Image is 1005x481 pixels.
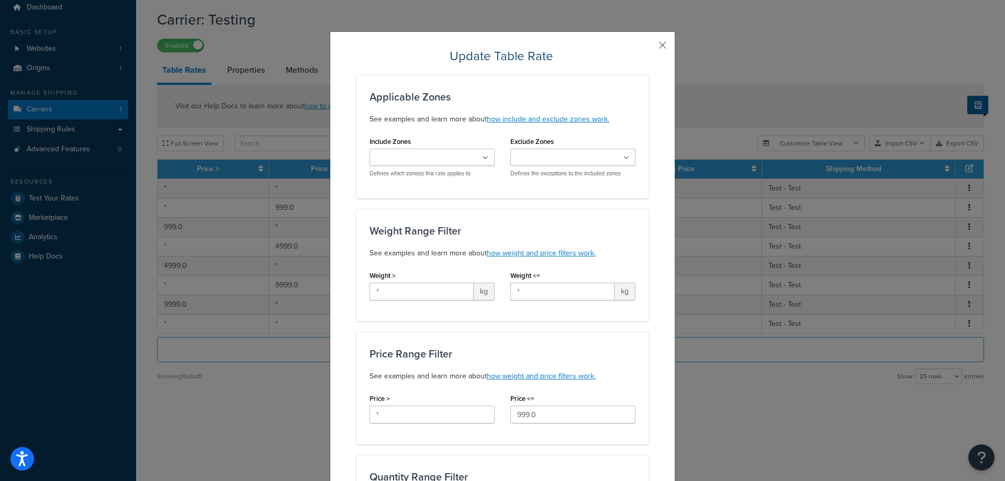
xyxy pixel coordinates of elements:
span: kg [615,283,635,300]
label: Weight > [370,272,396,279]
a: how weight and price filters work. [487,371,596,382]
p: See examples and learn more about [370,247,635,260]
a: how include and exclude zones work. [487,114,609,125]
p: See examples and learn more about [370,370,635,383]
h3: Price Range Filter [370,348,635,360]
p: Defines which zone(s) this rate applies to [370,170,495,177]
p: Defines the exceptions to the included zones [510,170,635,177]
label: Weight <= [510,272,540,279]
label: Price <= [510,395,534,402]
label: Price > [370,395,390,402]
h2: Update Table Rate [356,48,649,64]
h3: Applicable Zones [370,91,635,103]
p: See examples and learn more about [370,113,635,126]
label: Exclude Zones [510,138,554,146]
h3: Weight Range Filter [370,225,635,237]
a: how weight and price filters work. [487,248,596,259]
label: Include Zones [370,138,411,146]
span: kg [474,283,495,300]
